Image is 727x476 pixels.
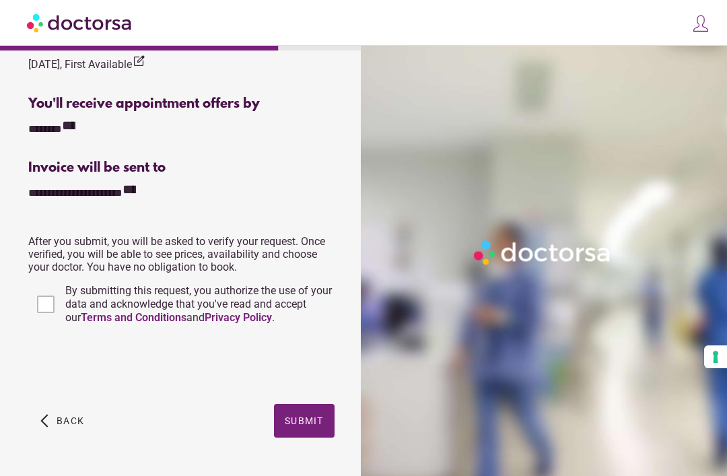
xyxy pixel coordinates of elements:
[28,235,334,273] p: After you submit, you will be asked to verify your request. Once verified, you will be able to se...
[65,284,332,324] span: By submitting this request, you authorize the use of your data and acknowledge that you've read a...
[28,55,145,73] div: [DATE], First Available
[470,236,615,269] img: Logo-Doctorsa-trans-White-partial-flat.png
[81,311,186,324] a: Terms and Conditions
[274,404,335,438] button: Submit
[205,311,272,324] a: Privacy Policy
[691,14,710,33] img: icons8-customer-100.png
[28,338,233,390] iframe: reCAPTCHA
[27,7,133,38] img: Doctorsa.com
[285,415,324,426] span: Submit
[132,55,145,68] i: edit_square
[28,160,334,176] div: Invoice will be sent to
[57,415,84,426] span: Back
[28,96,334,112] div: You'll receive appointment offers by
[704,345,727,368] button: Your consent preferences for tracking technologies
[35,404,90,438] button: arrow_back_ios Back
